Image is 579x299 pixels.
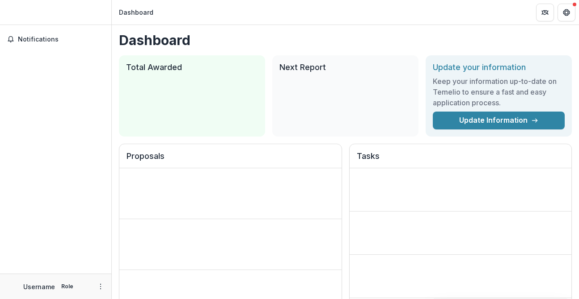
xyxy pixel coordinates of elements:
[433,62,565,72] h2: Update your information
[4,32,108,46] button: Notifications
[433,76,565,108] h3: Keep your information up-to-date on Temelio to ensure a fast and easy application process.
[357,151,565,168] h2: Tasks
[119,8,153,17] div: Dashboard
[536,4,554,21] button: Partners
[558,4,575,21] button: Get Help
[95,281,106,292] button: More
[119,32,572,48] h1: Dashboard
[23,282,55,291] p: Username
[18,36,104,43] span: Notifications
[279,62,411,72] h2: Next Report
[127,151,334,168] h2: Proposals
[126,62,258,72] h2: Total Awarded
[115,6,157,19] nav: breadcrumb
[433,112,565,129] a: Update Information
[59,282,76,291] p: Role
